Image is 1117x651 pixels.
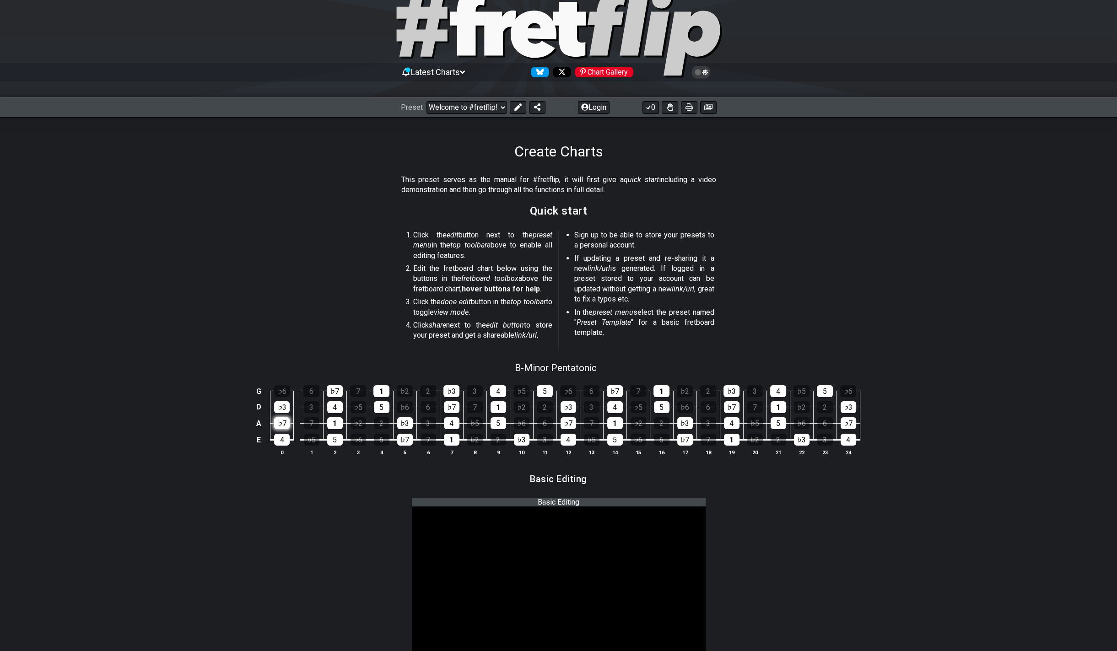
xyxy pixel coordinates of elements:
h3: Basic Editing [530,474,587,484]
div: 5 [537,385,553,397]
div: ♭2 [794,401,809,413]
th: 19 [720,447,743,457]
th: 4 [370,447,393,457]
div: 1 [607,417,623,429]
div: 5 [327,434,343,446]
div: ♭7 [561,417,576,429]
span: Preset [401,103,423,112]
th: 22 [790,447,813,457]
div: 3 [701,417,716,429]
div: ♭5 [513,385,529,397]
p: Click the button in the to toggle . [413,297,552,317]
div: 1 [724,434,739,446]
div: 3 [537,434,553,446]
div: 1 [771,401,786,413]
th: 3 [346,447,370,457]
div: 6 [654,434,669,446]
div: ♭5 [584,434,599,446]
div: ♭3 [514,434,529,446]
div: ♭2 [467,434,483,446]
div: Chart Gallery [575,67,633,77]
button: Create image [700,101,717,114]
em: share [429,321,446,329]
em: top toolbar [450,241,487,249]
div: ♭3 [723,385,739,397]
div: ♭7 [327,385,343,397]
div: 4 [607,401,623,413]
em: view mode [434,308,469,317]
th: 2 [323,447,346,457]
div: 3 [467,385,483,397]
div: 6 [701,401,716,413]
th: 0 [270,447,294,457]
div: 3 [584,401,599,413]
button: Login [578,101,610,114]
th: 18 [696,447,720,457]
td: A [253,415,264,431]
td: D [253,399,264,415]
div: 7 [584,417,599,429]
th: 9 [486,447,510,457]
div: ♭6 [631,434,646,446]
button: Toggle Dexterity for all fretkits [662,101,678,114]
a: #fretflip at Pinterest [571,67,633,77]
div: ♭3 [443,385,459,397]
button: Edit Preset [510,101,526,114]
div: ♭5 [304,434,319,446]
div: 4 [444,417,459,429]
th: 16 [650,447,673,457]
th: 17 [673,447,696,457]
div: ♭5 [631,401,646,413]
div: ♭5 [351,401,366,413]
div: ♭7 [397,434,413,446]
a: Follow #fretflip at X [549,67,571,77]
div: 2 [654,417,669,429]
p: Sign up to be able to store your presets to a personal account. [574,230,714,251]
div: 1 [327,417,343,429]
th: 14 [603,447,626,457]
em: link/url [588,264,610,273]
div: 7 [630,385,646,397]
div: 7 [467,401,483,413]
div: 1 [373,385,389,397]
em: link/url [672,285,694,293]
div: 2 [420,385,436,397]
td: G [253,383,264,399]
div: ♭7 [444,401,459,413]
div: 2 [537,401,553,413]
div: 6 [583,385,599,397]
div: 2 [700,385,716,397]
div: 5 [654,401,669,413]
div: ♭3 [561,401,576,413]
div: 7 [701,434,716,446]
em: edit button [486,321,524,329]
div: ♭6 [677,401,693,413]
div: ♭6 [840,385,856,397]
em: done edit [441,297,471,306]
em: Preset Template [577,318,631,327]
p: Click next to the to store your preset and get a shareable , [413,320,552,341]
div: ♭5 [747,417,763,429]
div: 3 [817,434,833,446]
div: 7 [304,417,319,429]
th: 7 [440,447,463,457]
em: preset menu [593,308,633,317]
div: ♭2 [397,385,413,397]
div: ♭6 [274,385,290,397]
div: ♭6 [351,434,366,446]
h2: Quick start [530,206,588,216]
div: ♭6 [560,385,576,397]
div: ♭7 [724,401,739,413]
em: quick start [624,175,659,184]
div: 1 [491,401,506,413]
div: ♭2 [677,385,693,397]
div: 6 [421,401,436,413]
div: 6 [374,434,389,446]
p: In the select the preset named " " for a basic fretboard template. [574,307,714,338]
div: ♭3 [274,401,290,413]
span: Toggle light / dark theme [696,68,707,76]
div: 2 [771,434,786,446]
div: 4 [724,417,739,429]
div: ♭3 [841,401,856,413]
div: 7 [421,434,436,446]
